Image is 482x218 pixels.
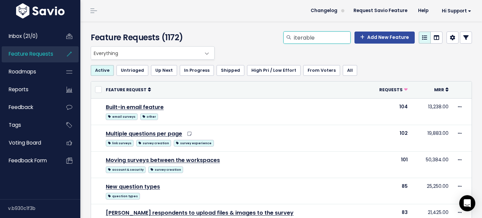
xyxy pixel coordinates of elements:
span: Feature Request [106,87,147,93]
a: Feature Requests [2,46,56,62]
td: 101 [363,151,412,178]
a: Built-in email feature [106,103,164,111]
td: 50,384.00 [412,151,453,178]
ul: Filter feature requests [91,65,472,76]
span: Voting Board [9,139,41,146]
input: Search features... [293,32,350,44]
a: [PERSON_NAME] respondents to upload files & images to the survey [106,209,294,217]
span: Everything [91,47,201,59]
a: Help [413,6,434,16]
span: Feedback form [9,157,47,164]
a: Requests [379,86,408,93]
span: Roadmaps [9,68,36,75]
span: other [140,113,158,120]
a: Add New Feature [354,32,415,44]
a: Inbox (21/0) [2,29,56,44]
a: Multiple questions per page [106,130,182,138]
span: Inbox (21/0) [9,33,38,40]
a: Untriaged [116,65,148,76]
td: 25,250.00 [412,178,453,204]
a: Shipped [217,65,244,76]
h4: Feature Requests (1172) [91,32,211,44]
span: Feature Requests [9,50,53,57]
a: Feature Request [106,86,151,93]
a: question types [106,192,140,200]
a: survey creation [148,165,183,173]
span: Feedback [9,104,33,111]
a: Tags [2,117,56,133]
a: Request Savio Feature [348,6,413,16]
a: Feedback form [2,153,56,168]
a: Hi Support [434,6,477,16]
span: Changelog [311,8,337,13]
div: Open Intercom Messenger [459,195,475,211]
div: v.b930c1f3b [8,200,80,217]
a: Roadmaps [2,64,56,79]
span: Tags [9,121,21,128]
span: survey experience [174,140,214,147]
a: High Pri / Low Effort [247,65,301,76]
a: account & security [106,165,146,173]
a: Reports [2,82,56,97]
a: Up Next [151,65,177,76]
a: Active [91,65,114,76]
td: 19,883.00 [412,125,453,151]
a: Moving surveys between the workspaces [106,156,220,164]
span: link surveys [106,140,134,147]
span: MRR [434,87,444,93]
td: 13,238.00 [412,98,453,125]
a: Voting Board [2,135,56,151]
td: 102 [363,125,412,151]
a: Feedback [2,100,56,115]
span: survey creation [148,166,183,173]
a: survey experience [174,139,214,147]
span: question types [106,193,140,200]
td: 104 [363,98,412,125]
a: email surveys [106,112,138,120]
span: email surveys [106,113,138,120]
span: survey creation [136,140,171,147]
a: other [140,112,158,120]
td: 85 [363,178,412,204]
span: Everything [91,46,215,60]
span: Requests [379,87,403,93]
a: In Progress [180,65,214,76]
a: From Voters [303,65,340,76]
a: link surveys [106,139,134,147]
a: New question types [106,183,160,190]
a: MRR [434,86,449,93]
span: Hi Support [442,8,471,13]
span: Reports [9,86,28,93]
img: logo-white.9d6f32f41409.svg [14,3,66,18]
span: account & security [106,166,146,173]
a: All [343,65,357,76]
a: survey creation [136,139,171,147]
